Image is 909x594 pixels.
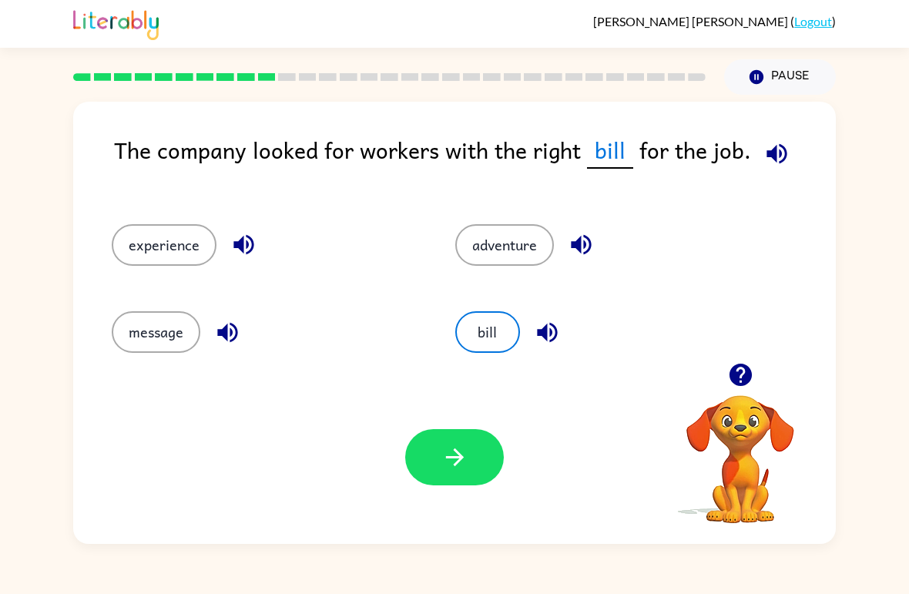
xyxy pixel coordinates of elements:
[112,224,216,266] button: experience
[112,311,200,353] button: message
[587,133,633,169] span: bill
[114,133,836,193] div: The company looked for workers with the right for the job.
[663,371,817,525] video: Your browser must support playing .mp4 files to use Literably. Please try using another browser.
[593,14,790,29] span: [PERSON_NAME] [PERSON_NAME]
[455,224,554,266] button: adventure
[593,14,836,29] div: ( )
[455,311,520,353] button: bill
[724,59,836,95] button: Pause
[794,14,832,29] a: Logout
[73,6,159,40] img: Literably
